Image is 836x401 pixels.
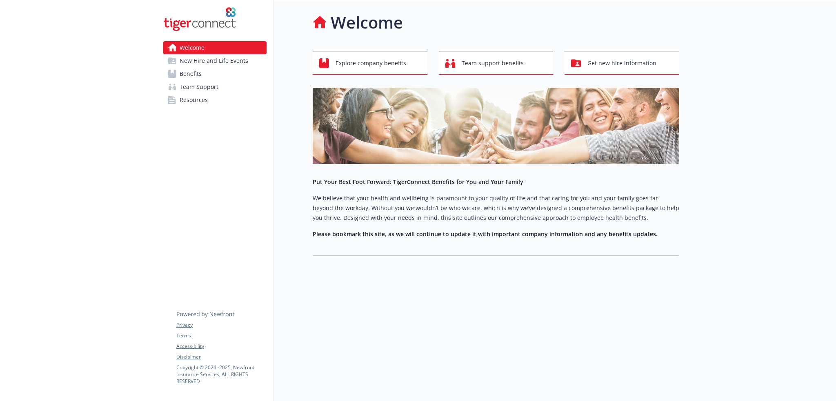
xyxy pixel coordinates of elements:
[180,93,208,106] span: Resources
[163,41,267,54] a: Welcome
[313,230,658,238] strong: Please bookmark this site, as we will continue to update it with important company information an...
[180,67,202,80] span: Benefits
[331,10,403,35] h1: Welcome
[180,41,205,54] span: Welcome
[313,193,679,223] p: We believe that your health and wellbeing is paramount to your quality of life and that caring fo...
[180,80,218,93] span: Team Support
[176,353,266,361] a: Disclaimer
[313,88,679,164] img: overview page banner
[587,55,656,71] span: Get new hire information
[163,93,267,106] a: Resources
[439,51,554,75] button: Team support benefits
[313,51,427,75] button: Explore company benefits
[163,80,267,93] a: Team Support
[462,55,524,71] span: Team support benefits
[313,178,523,186] strong: Put Your Best Foot Forward: TigerConnect Benefits for You and Your Family
[565,51,679,75] button: Get new hire information
[163,54,267,67] a: New Hire and Life Events
[176,321,266,329] a: Privacy
[163,67,267,80] a: Benefits
[176,332,266,339] a: Terms
[176,343,266,350] a: Accessibility
[180,54,248,67] span: New Hire and Life Events
[176,364,266,385] p: Copyright © 2024 - 2025 , Newfront Insurance Services, ALL RIGHTS RESERVED
[336,55,406,71] span: Explore company benefits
